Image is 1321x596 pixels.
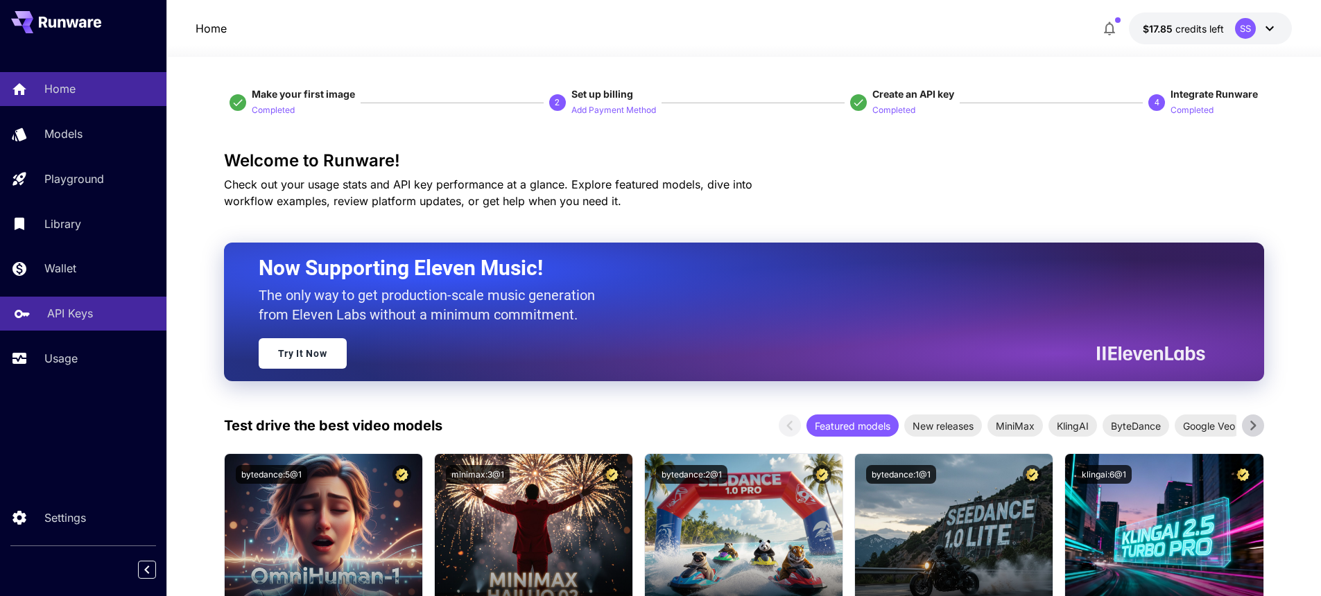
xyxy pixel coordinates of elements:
button: Certified Model – Vetted for best performance and includes a commercial license. [392,465,411,484]
h2: Now Supporting Eleven Music! [259,255,1195,281]
button: Certified Model – Vetted for best performance and includes a commercial license. [813,465,831,484]
p: 2 [555,96,560,109]
p: API Keys [47,305,93,322]
span: MiniMax [987,419,1043,433]
button: Certified Model – Vetted for best performance and includes a commercial license. [603,465,621,484]
p: Completed [1171,104,1214,117]
button: bytedance:5@1 [236,465,307,484]
p: The only way to get production-scale music generation from Eleven Labs without a minimum commitment. [259,286,605,324]
button: Completed [872,101,915,118]
h3: Welcome to Runware! [224,151,1264,170]
p: Test drive the best video models [224,415,442,436]
span: Integrate Runware [1171,88,1258,100]
button: bytedance:2@1 [656,465,727,484]
span: Featured models [806,419,899,433]
span: Create an API key [872,88,954,100]
div: Featured models [806,414,899,437]
button: Completed [1171,101,1214,118]
p: Completed [872,104,915,117]
button: minimax:3@1 [446,465,510,484]
nav: breadcrumb [196,20,227,37]
span: Google Veo [1175,419,1243,433]
button: Certified Model – Vetted for best performance and includes a commercial license. [1234,465,1252,484]
a: Try It Now [259,338,347,369]
button: Collapse sidebar [138,561,156,579]
a: Home [196,20,227,37]
button: $17.85297SS [1129,12,1292,44]
button: klingai:6@1 [1076,465,1132,484]
span: KlingAI [1048,419,1097,433]
div: SS [1235,18,1256,39]
div: MiniMax [987,414,1043,437]
span: credits left [1175,23,1224,35]
button: bytedance:1@1 [866,465,936,484]
p: Add Payment Method [571,104,656,117]
div: Collapse sidebar [148,557,166,582]
span: Check out your usage stats and API key performance at a glance. Explore featured models, dive int... [224,177,752,208]
p: Home [44,80,76,97]
p: Playground [44,170,104,187]
div: ByteDance [1103,414,1169,437]
span: ByteDance [1103,419,1169,433]
div: Google Veo [1175,414,1243,437]
button: Certified Model – Vetted for best performance and includes a commercial license. [1023,465,1042,484]
p: Models [44,125,83,142]
p: 4 [1155,96,1159,109]
button: Add Payment Method [571,101,656,118]
p: Wallet [44,260,76,277]
div: KlingAI [1048,414,1097,437]
p: Usage [44,350,78,367]
p: Completed [252,104,295,117]
span: New releases [904,419,982,433]
div: $17.85297 [1143,21,1224,36]
p: Settings [44,509,86,526]
button: Completed [252,101,295,118]
span: Set up billing [571,88,633,100]
p: Library [44,216,81,232]
span: Make your first image [252,88,355,100]
span: $17.85 [1143,23,1175,35]
div: New releases [904,414,982,437]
